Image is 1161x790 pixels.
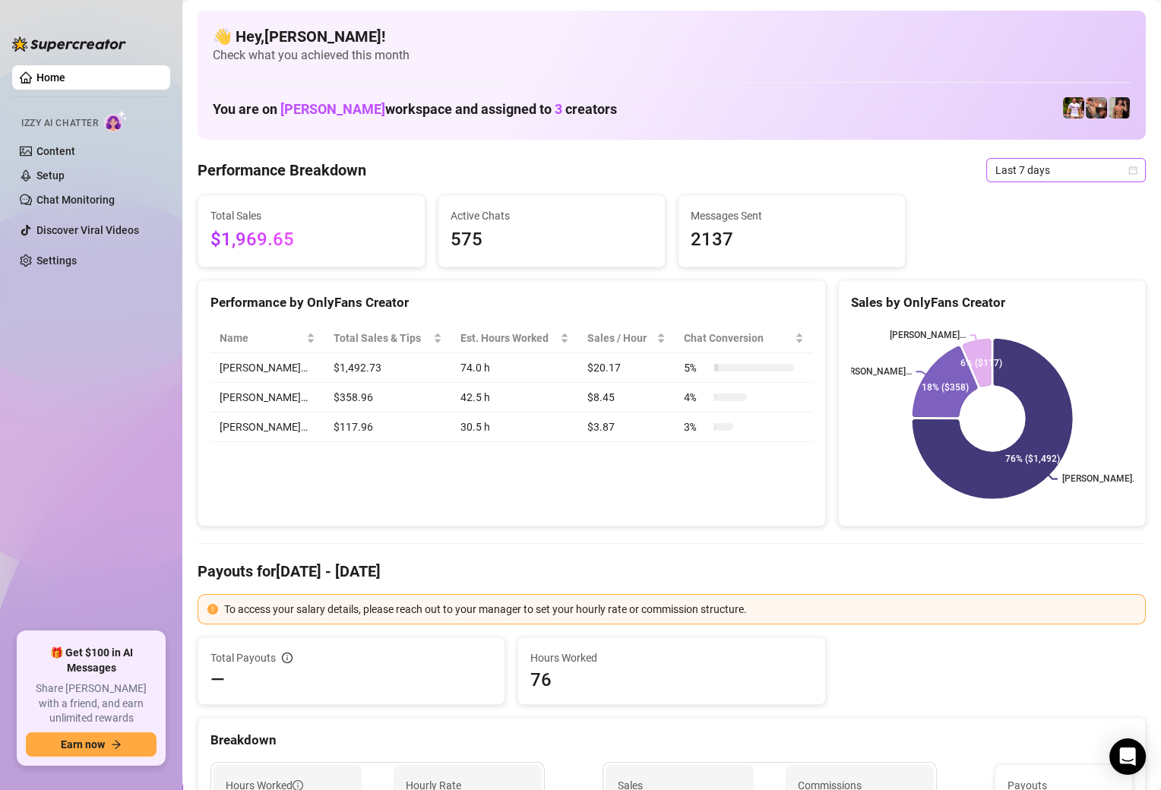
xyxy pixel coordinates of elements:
th: Name [210,324,324,353]
text: [PERSON_NAME]… [1062,474,1138,485]
div: To access your salary details, please reach out to your manager to set your hourly rate or commis... [224,601,1136,618]
button: Earn nowarrow-right [26,732,157,757]
text: [PERSON_NAME]… [889,330,965,341]
td: $8.45 [578,383,675,412]
td: 30.5 h [451,412,579,442]
span: $1,969.65 [210,226,413,254]
span: arrow-right [111,739,122,750]
td: [PERSON_NAME]… [210,412,324,442]
div: Breakdown [210,730,1133,750]
span: Share [PERSON_NAME] with a friend, and earn unlimited rewards [26,681,157,726]
h4: Payouts for [DATE] - [DATE] [198,561,1146,582]
span: 2137 [691,226,893,254]
td: 74.0 h [451,353,579,383]
td: $3.87 [578,412,675,442]
span: Name [220,330,303,346]
div: Open Intercom Messenger [1109,738,1146,775]
span: Hours Worked [530,649,812,666]
span: Last 7 days [995,159,1137,182]
th: Sales / Hour [578,324,675,353]
div: Sales by OnlyFans Creator [851,292,1133,313]
span: 76 [530,668,812,692]
span: 5 % [684,359,708,376]
th: Total Sales & Tips [324,324,451,353]
td: 42.5 h [451,383,579,412]
img: AI Chatter [104,110,128,132]
a: Discover Viral Videos [36,224,139,236]
span: info-circle [282,653,293,663]
td: $358.96 [324,383,451,412]
h4: Performance Breakdown [198,160,366,181]
img: logo-BBDzfeDw.svg [12,36,126,52]
span: Sales / Hour [587,330,653,346]
span: Izzy AI Chatter [21,116,98,131]
span: Earn now [61,738,105,750]
th: Chat Conversion [675,324,813,353]
span: calendar [1128,166,1137,175]
span: 575 [451,226,653,254]
a: Chat Monitoring [36,194,115,206]
td: $20.17 [578,353,675,383]
span: [PERSON_NAME] [280,101,385,117]
a: Settings [36,254,77,267]
span: Total Sales & Tips [334,330,429,346]
span: Chat Conversion [684,330,792,346]
span: 3 % [684,419,708,435]
span: 🎁 Get $100 in AI Messages [26,646,157,675]
span: 4 % [684,389,708,406]
div: Performance by OnlyFans Creator [210,292,813,313]
img: Zach [1109,97,1130,118]
text: [PERSON_NAME]… [835,366,911,377]
span: — [210,668,225,692]
img: Osvaldo [1086,97,1107,118]
span: Total Sales [210,207,413,224]
td: [PERSON_NAME]… [210,383,324,412]
span: Active Chats [451,207,653,224]
a: Home [36,71,65,84]
a: Setup [36,169,65,182]
span: exclamation-circle [207,604,218,615]
span: Messages Sent [691,207,893,224]
td: $1,492.73 [324,353,451,383]
h4: 👋 Hey, [PERSON_NAME] ! [213,26,1131,47]
span: Total Payouts [210,649,276,666]
div: Est. Hours Worked [460,330,558,346]
td: [PERSON_NAME]… [210,353,324,383]
img: Hector [1063,97,1084,118]
span: Check what you achieved this month [213,47,1131,64]
a: Content [36,145,75,157]
td: $117.96 [324,412,451,442]
span: 3 [555,101,562,117]
h1: You are on workspace and assigned to creators [213,101,617,118]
